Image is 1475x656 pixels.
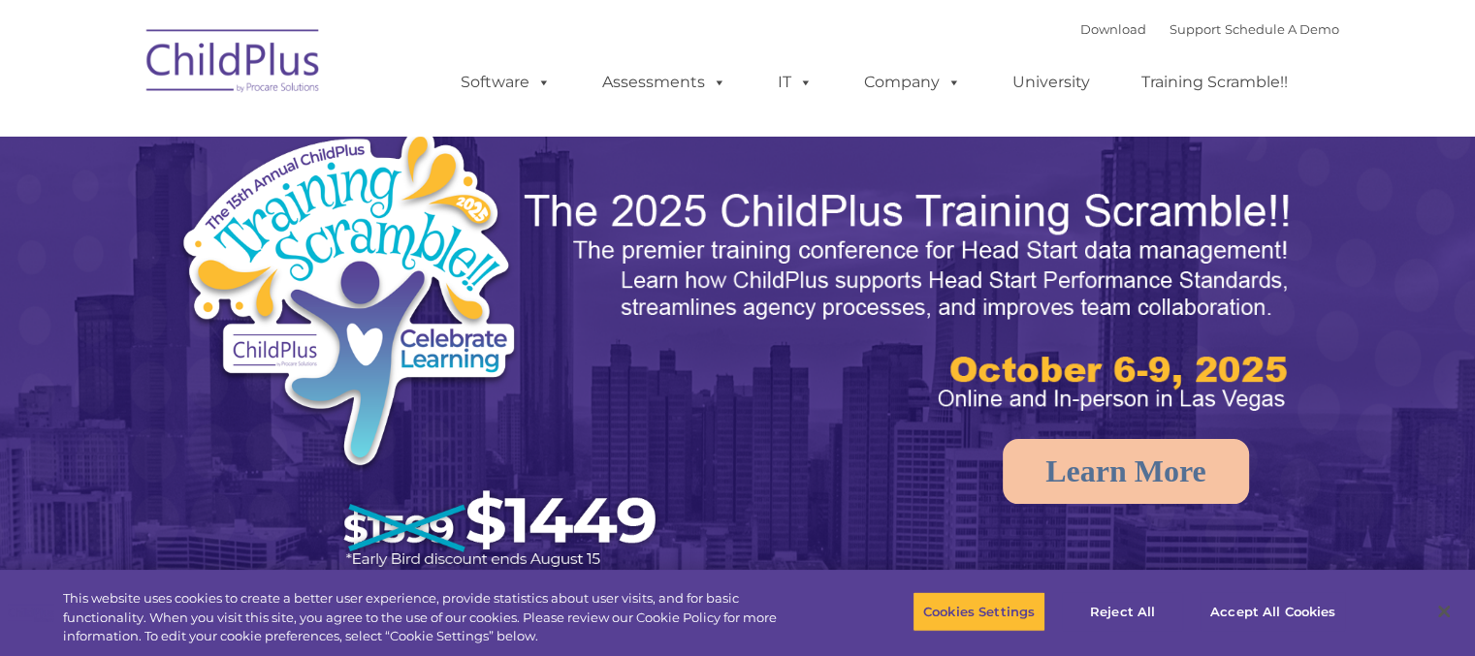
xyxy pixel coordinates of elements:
a: Assessments [583,63,746,102]
a: Schedule A Demo [1225,21,1339,37]
font: | [1080,21,1339,37]
a: IT [758,63,832,102]
a: Training Scramble!! [1122,63,1307,102]
span: Last name [270,128,329,142]
button: Close [1423,590,1465,633]
button: Accept All Cookies [1200,591,1346,632]
a: University [993,63,1109,102]
button: Cookies Settings [913,591,1045,632]
span: Phone number [270,207,352,222]
button: Reject All [1062,591,1183,632]
a: Support [1170,21,1221,37]
div: This website uses cookies to create a better user experience, provide statistics about user visit... [63,589,812,646]
a: Learn More [1003,439,1249,504]
a: Download [1080,21,1146,37]
a: Company [845,63,980,102]
a: Software [441,63,570,102]
img: ChildPlus by Procare Solutions [137,16,331,112]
